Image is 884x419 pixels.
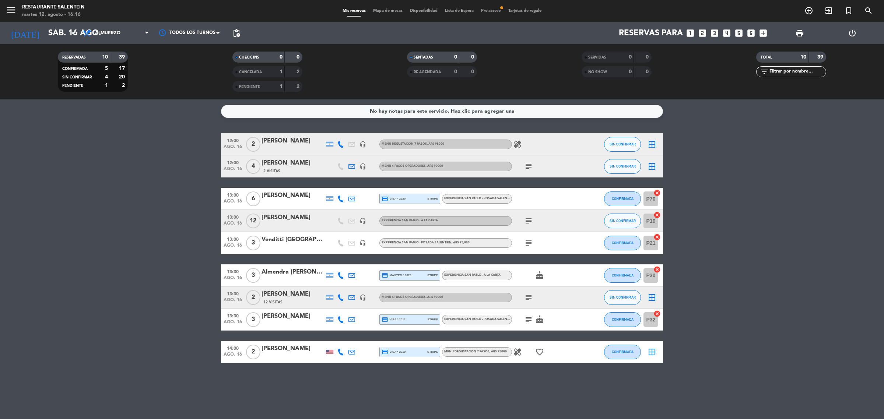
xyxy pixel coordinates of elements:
[524,216,533,225] i: subject
[382,165,443,168] span: Menu 4 pasos operadores
[262,235,324,244] div: Venditti [GEOGRAPHIC_DATA]
[452,241,470,244] span: , ARS 95,000
[246,268,260,283] span: 3
[612,350,634,354] span: CONFIRMADA
[246,236,260,250] span: 3
[444,318,514,321] span: EXPERIENCIA SAN PABLO - POSADA SALENTEIN
[844,6,853,15] i: turned_in_not
[444,197,514,200] span: EXPERIENCIA SAN PABLO - POSADA SALENTEIN
[246,214,260,228] span: 12
[382,316,388,323] i: credit_card
[426,165,443,168] span: , ARS 90000
[224,199,242,207] span: ago. 16
[69,29,77,38] i: arrow_drop_down
[339,9,369,13] span: Mis reservas
[280,69,283,74] strong: 1
[769,68,826,76] input: Filtrar por nombre...
[297,84,301,89] strong: 2
[224,212,242,221] span: 13:00
[224,243,242,251] span: ago. 16
[646,54,650,60] strong: 0
[524,162,533,171] i: subject
[406,9,441,13] span: Disponibilidad
[629,54,632,60] strong: 0
[382,219,438,222] span: EXPERIENCIA SAN PABLO - A LA CARTA
[427,273,438,278] span: stripe
[224,275,242,284] span: ago. 16
[817,54,825,60] strong: 39
[653,233,661,241] i: cancel
[262,267,324,277] div: Almendra [PERSON_NAME]
[62,84,83,88] span: Pendiente
[795,29,804,38] span: print
[444,274,501,277] span: EXPERIENCIA SAN PABLO - A LA CARTA
[105,66,108,71] strong: 5
[710,28,719,38] i: looks_3
[382,142,444,145] span: MENU DEGUSTACION 7 PASOS
[826,22,878,44] div: LOG OUT
[477,9,505,13] span: Pre-acceso
[471,54,476,60] strong: 0
[262,191,324,200] div: [PERSON_NAME]
[653,310,661,317] i: cancel
[619,29,683,38] span: Reservas para
[224,235,242,243] span: 13:00
[382,272,388,279] i: credit_card
[224,311,242,320] span: 13:30
[6,25,45,41] i: [DATE]
[427,142,444,145] span: , ARS 98000
[629,69,632,74] strong: 0
[427,317,438,322] span: stripe
[604,191,641,206] button: CONFIRMADA
[505,9,546,13] span: Tarjetas de regalo
[604,214,641,228] button: SIN CONFIRMAR
[760,67,769,76] i: filter_list
[224,136,242,144] span: 12:00
[297,54,301,60] strong: 0
[262,311,324,321] div: [PERSON_NAME]
[262,213,324,222] div: [PERSON_NAME]
[848,29,857,38] i: power_settings_new
[22,4,85,11] div: Restaurante Salentein
[800,54,806,60] strong: 10
[239,70,262,74] span: CANCELADA
[62,56,86,59] span: RESERVADAS
[359,141,366,148] i: headset_mic
[524,315,533,324] i: subject
[444,350,507,353] span: MENU DEGUSTACION 7 PASOS
[535,348,544,356] i: favorite_border
[535,271,544,280] i: cake
[382,349,388,355] i: credit_card
[804,6,813,15] i: add_circle_outline
[604,345,641,359] button: CONFIRMADA
[588,70,607,74] span: NO SHOW
[734,28,744,38] i: looks_5
[646,69,650,74] strong: 0
[648,348,656,356] i: border_all
[610,219,636,223] span: SIN CONFIRMAR
[653,266,661,273] i: cancel
[359,218,366,224] i: headset_mic
[105,83,108,88] strong: 1
[454,54,457,60] strong: 0
[612,241,634,245] span: CONFIRMADA
[359,163,366,170] i: headset_mic
[698,28,707,38] i: looks_two
[513,348,522,356] i: healing
[224,267,242,275] span: 13:30
[471,69,476,74] strong: 0
[648,140,656,149] i: border_all
[239,85,260,89] span: Pendiente
[653,189,661,197] i: cancel
[262,136,324,146] div: [PERSON_NAME]
[612,197,634,201] span: CONFIRMADA
[513,140,522,149] i: healing
[746,28,756,38] i: looks_6
[612,273,634,277] span: CONFIRMADA
[382,296,443,299] span: Menu 4 pasos operadores
[280,84,283,89] strong: 1
[6,4,17,15] i: menu
[224,190,242,199] span: 13:00
[224,297,242,306] span: ago. 16
[224,320,242,328] span: ago. 16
